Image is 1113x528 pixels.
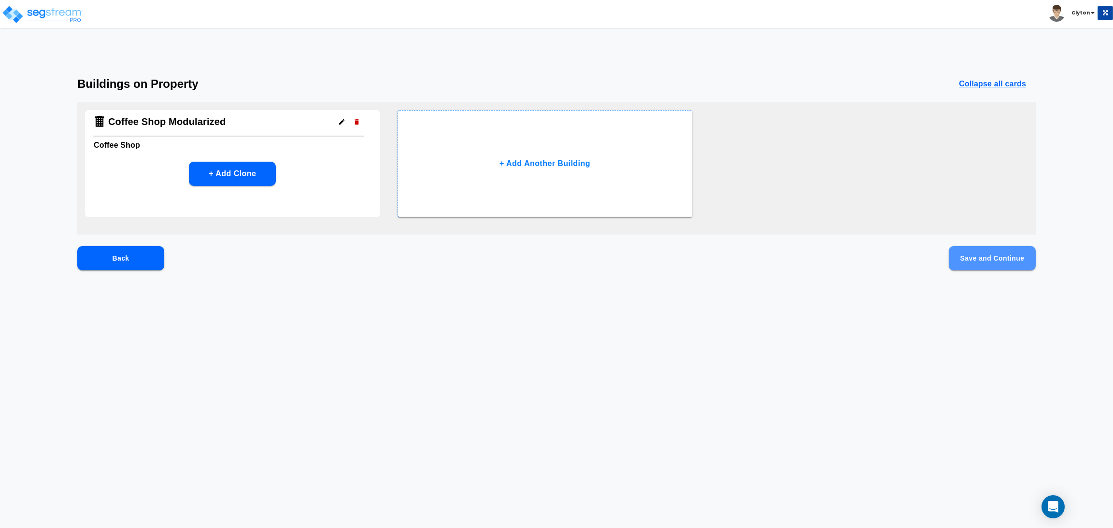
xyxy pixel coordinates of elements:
img: avatar.png [1048,5,1065,22]
h4: Coffee Shop Modularized [108,116,226,128]
div: Open Intercom Messenger [1042,495,1065,518]
img: logo_pro_r.png [1,5,84,24]
button: Back [77,246,164,270]
p: Collapse all cards [959,78,1026,90]
b: Clyton [1071,9,1090,16]
button: + Add Clone [189,162,276,186]
button: + Add Another Building [398,110,693,217]
h6: Coffee Shop [94,139,371,152]
img: Building Icon [93,115,106,128]
button: Save and Continue [949,246,1036,270]
h3: Buildings on Property [77,77,199,91]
